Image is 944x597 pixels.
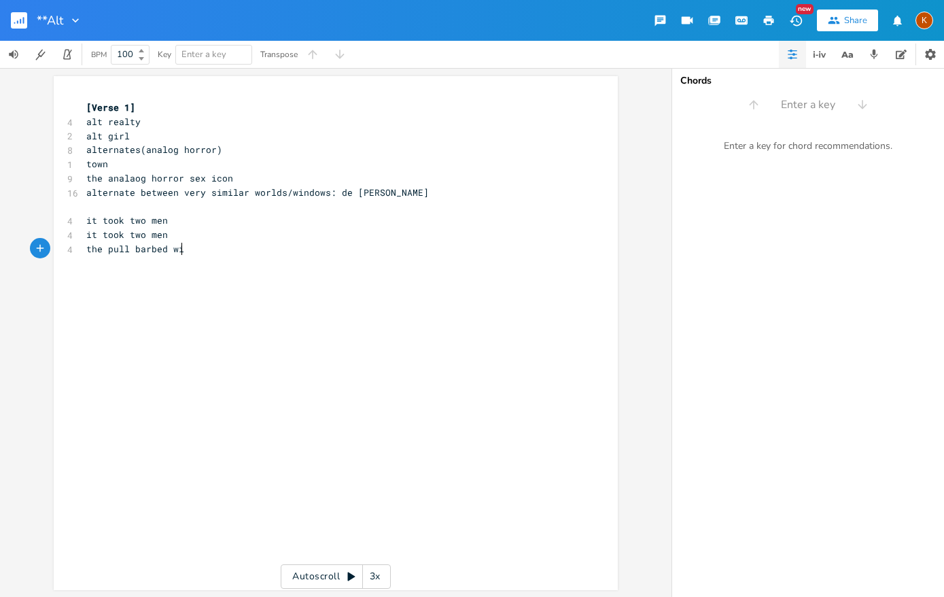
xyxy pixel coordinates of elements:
span: the analaog horror sex icon [86,172,233,184]
div: Key [158,50,171,58]
button: Share [817,10,878,31]
div: Kat [915,12,933,29]
span: [Verse 1] [86,101,135,114]
span: it took two men [86,228,168,241]
span: alt girl [86,130,130,142]
div: Transpose [260,50,298,58]
span: alt realty [86,116,141,128]
span: Enter a key [781,97,835,113]
button: New [782,8,809,33]
button: K [915,5,933,36]
div: BPM [91,51,107,58]
div: Chords [680,76,936,86]
span: the pull barbed wi [86,243,184,255]
div: Enter a key for chord recommendations. [672,132,944,160]
span: alternates(analog horror) [86,143,222,156]
span: Enter a key [181,48,226,61]
div: Share [844,14,867,27]
div: 3x [363,564,387,589]
span: town [86,158,108,170]
div: Autoscroll [281,564,391,589]
span: it took two men [86,214,168,226]
span: alternate between very similar worlds/windows: de [PERSON_NAME] [86,186,429,199]
div: New [796,4,814,14]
